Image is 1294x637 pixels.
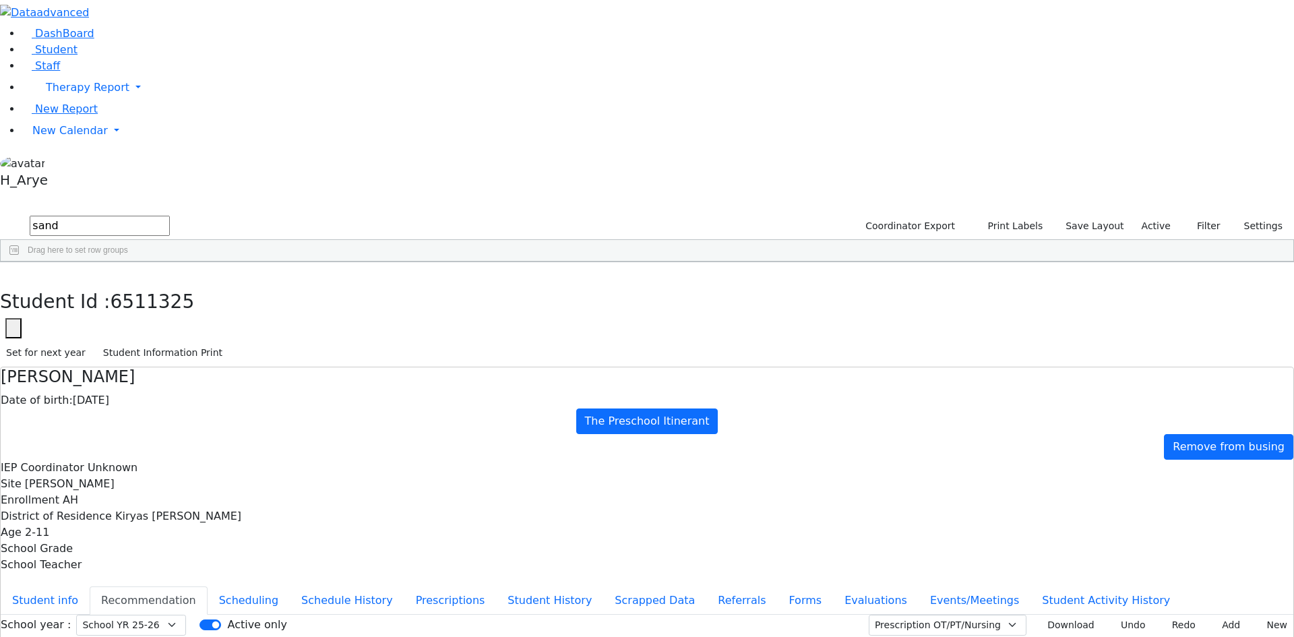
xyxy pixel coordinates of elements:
[857,216,961,237] button: Coordinator Export
[706,586,777,615] button: Referrals
[1173,440,1285,453] span: Remove from busing
[1136,216,1177,237] label: Active
[1,508,112,524] label: District of Residence
[22,102,98,115] a: New Report
[30,216,170,236] input: Search
[1,557,82,573] label: School Teacher
[208,586,290,615] button: Scheduling
[1030,586,1181,615] button: Student Activity History
[1,586,90,615] button: Student info
[1179,216,1227,237] button: Filter
[115,510,241,522] span: Kiryas [PERSON_NAME]
[22,117,1294,144] a: New Calendar
[32,124,108,137] span: New Calendar
[1207,615,1246,636] button: Add
[111,291,195,313] span: 6511325
[35,102,98,115] span: New Report
[576,408,718,434] a: The Preschool Itinerant
[90,586,208,615] button: Recommendation
[1,492,59,508] label: Enrollment
[22,59,60,72] a: Staff
[1,460,84,476] label: IEP Coordinator
[1,476,22,492] label: Site
[404,586,497,615] button: Prescriptions
[777,586,833,615] button: Forms
[290,586,404,615] button: Schedule History
[35,59,60,72] span: Staff
[97,342,228,363] button: Student Information Print
[1,367,1293,387] h4: [PERSON_NAME]
[1227,216,1289,237] button: Settings
[1,541,73,557] label: School Grade
[22,27,94,40] a: DashBoard
[35,27,94,40] span: DashBoard
[1,617,71,633] label: School year :
[63,493,78,506] span: AH
[1059,216,1130,237] button: Save Layout
[1157,615,1202,636] button: Redo
[46,81,129,94] span: Therapy Report
[227,617,286,633] label: Active only
[603,586,706,615] button: Scrapped Data
[972,216,1049,237] button: Print Labels
[28,245,128,255] span: Drag here to set row groups
[35,43,78,56] span: Student
[1252,615,1293,636] button: New
[1106,615,1152,636] button: Undo
[1164,434,1293,460] a: Remove from busing
[833,586,919,615] button: Evaluations
[22,74,1294,101] a: Therapy Report
[25,477,115,490] span: [PERSON_NAME]
[1,392,1293,408] div: [DATE]
[1,392,73,408] label: Date of birth:
[1032,615,1101,636] button: Download
[88,461,137,474] span: Unknown
[1,524,22,541] label: Age
[22,43,78,56] a: Student
[25,526,49,539] span: 2-11
[496,586,603,615] button: Student History
[919,586,1030,615] button: Events/Meetings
